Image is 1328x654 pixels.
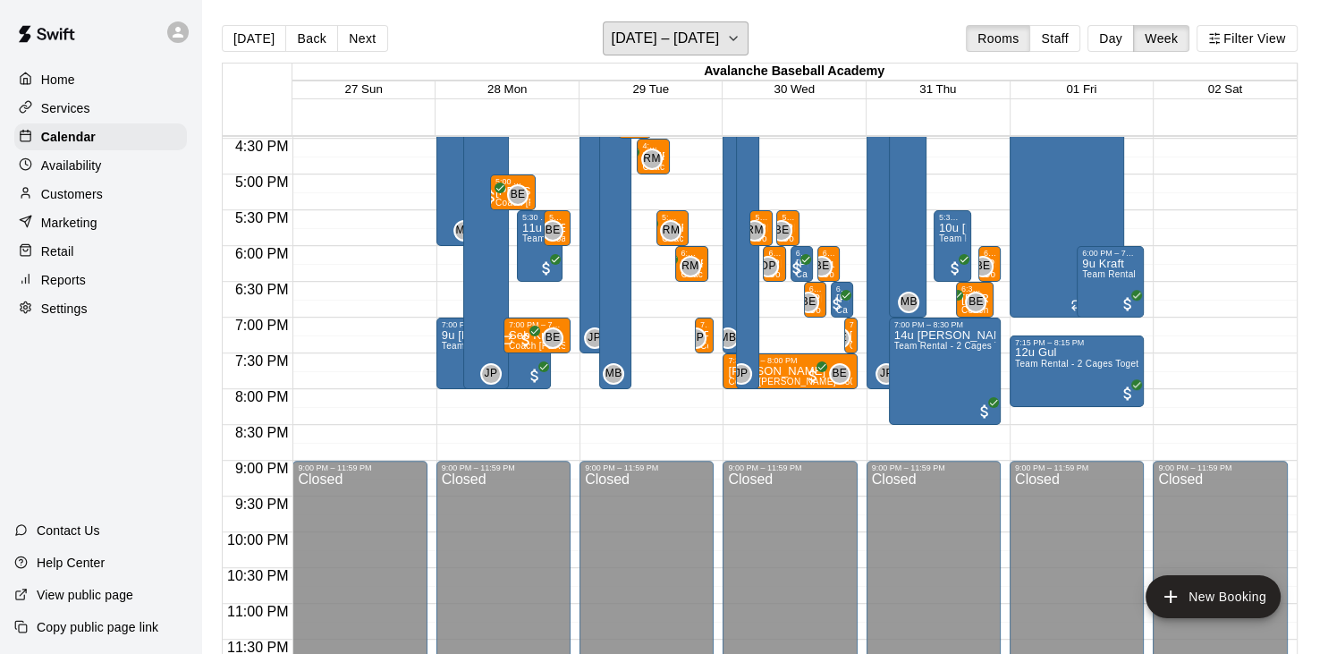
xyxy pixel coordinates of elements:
[436,318,551,389] div: 7:00 PM – 8:00 PM: Team Rental - 2 Cages Together
[966,25,1030,52] button: Rooms
[717,327,739,349] div: Mike Boyd
[1015,338,1138,347] div: 7:15 PM – 8:15 PM
[656,210,689,246] div: 5:30 PM – 6:00 PM: Jesi Davenport
[231,461,293,476] span: 9:00 PM
[1070,297,1085,311] span: Recurring event
[223,568,292,583] span: 10:30 PM
[817,246,841,282] div: 6:00 PM – 6:30 PM: Coach Brandon - 30 minutes
[774,82,815,96] span: 30 Wed
[791,246,814,282] div: 6:00 PM – 6:30 PM: Cage Rental - Hitting Lane
[976,403,994,420] span: All customers have paid
[231,389,293,404] span: 8:00 PM
[285,25,338,52] button: Back
[223,532,292,548] span: 10:00 PM
[442,463,565,472] div: 9:00 PM – 11:59 PM
[1146,575,1281,618] button: add
[222,25,286,52] button: [DATE]
[14,267,187,293] div: Reports
[984,249,995,258] div: 6:00 PM – 6:30 PM
[546,222,561,240] span: BE
[788,259,806,277] span: All customers have paid
[662,213,684,222] div: 5:30 PM – 6:00 PM
[768,249,781,258] div: 6:00 PM – 6:30 PM
[919,82,956,96] span: 31 Thu
[667,220,681,242] span: Rick McCleskey
[815,258,830,276] span: BE
[731,363,752,385] div: Justin Pannell
[875,363,897,385] div: Justin Pannell
[763,246,786,282] div: 6:00 PM – 6:30 PM: Coach Dawson - 30 Minute
[37,554,105,572] p: Help Center
[1082,249,1138,258] div: 6:00 PM – 7:00 PM
[809,285,822,293] div: 6:30 PM – 7:00 PM
[292,64,1297,81] div: Avalanche Baseball Academy
[499,333,513,347] span: Recurring event
[700,320,708,329] div: 7:00 PM – 7:30 PM
[482,188,500,206] span: All customers have paid
[1087,25,1134,52] button: Day
[643,150,660,168] span: RM
[648,149,663,170] span: Rick McCleskey
[223,604,292,619] span: 11:00 PM
[542,220,563,242] div: Brandon Epperson
[804,367,822,385] span: All customers have paid
[956,282,994,318] div: 6:30 PM – 7:00 PM: Coach Brandon - 30 minutes
[798,292,819,313] div: Brandon Epperson
[681,249,703,258] div: 6:00 PM – 6:30 PM
[979,256,994,277] span: Brandon Epperson
[894,320,995,329] div: 7:00 PM – 8:30 PM
[298,463,421,472] div: 9:00 PM – 11:59 PM
[898,292,919,313] div: Mike Boyd
[946,259,964,277] span: All customers have paid
[844,318,858,353] div: 7:00 PM – 7:30 PM: Coach Brandon - 30 minutes
[880,365,893,383] span: JP
[588,329,601,347] span: JP
[823,249,835,258] div: 6:00 PM – 6:30 PM
[939,234,1077,243] span: Team Rental - 2 Cages Together
[905,292,919,313] span: Mike Boyd
[689,329,704,347] span: DP
[461,220,475,242] span: Mike Boyd
[804,282,827,318] div: 6:30 PM – 7:00 PM: Coach Brandon - 30 minutes
[850,320,854,329] div: 7:00 PM – 7:30 PM
[972,292,986,313] span: Brandon Epperson
[522,234,660,243] span: Team Rental - 2 Cages Together
[231,497,293,512] span: 9:30 PM
[641,149,663,170] div: Rick McCleskey
[41,71,75,89] p: Home
[728,377,891,386] span: Coach [PERSON_NAME] - 30 minutes
[771,220,792,242] div: Brandon Epperson
[1015,359,1153,369] span: Team Rental - 2 Cages Together
[610,363,624,385] span: Mike Boyd
[507,184,529,206] div: Brandon Epperson
[782,213,794,222] div: 5:30 PM – 6:00 PM
[637,139,670,174] div: 4:30 PM – 5:00 PM: Hayes Poff
[231,174,293,190] span: 5:00 PM
[1208,82,1243,96] button: 02 Sat
[801,293,816,311] span: BE
[14,152,187,179] a: Availability
[972,256,994,277] div: Brandon Epperson
[14,209,187,236] a: Marketing
[1158,463,1281,472] div: 9:00 PM – 11:59 PM
[836,285,849,293] div: 6:30 PM – 7:00 PM
[680,256,701,277] div: Rick McCleskey
[14,295,187,322] a: Settings
[889,318,1001,425] div: 7:00 PM – 8:30 PM: Team Rental - 2 Cages Together
[37,618,158,636] p: Copy public page link
[681,258,698,276] span: RM
[760,258,775,276] span: DP
[14,181,187,208] div: Customers
[542,327,563,349] div: Brandon Epperson
[14,95,187,122] a: Services
[818,256,833,277] span: Brandon Epperson
[969,293,984,311] span: BE
[1197,25,1297,52] button: Filter View
[511,186,526,204] span: BE
[231,246,293,261] span: 6:00 PM
[961,285,989,293] div: 6:30 PM – 7:00 PM
[41,99,90,117] p: Services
